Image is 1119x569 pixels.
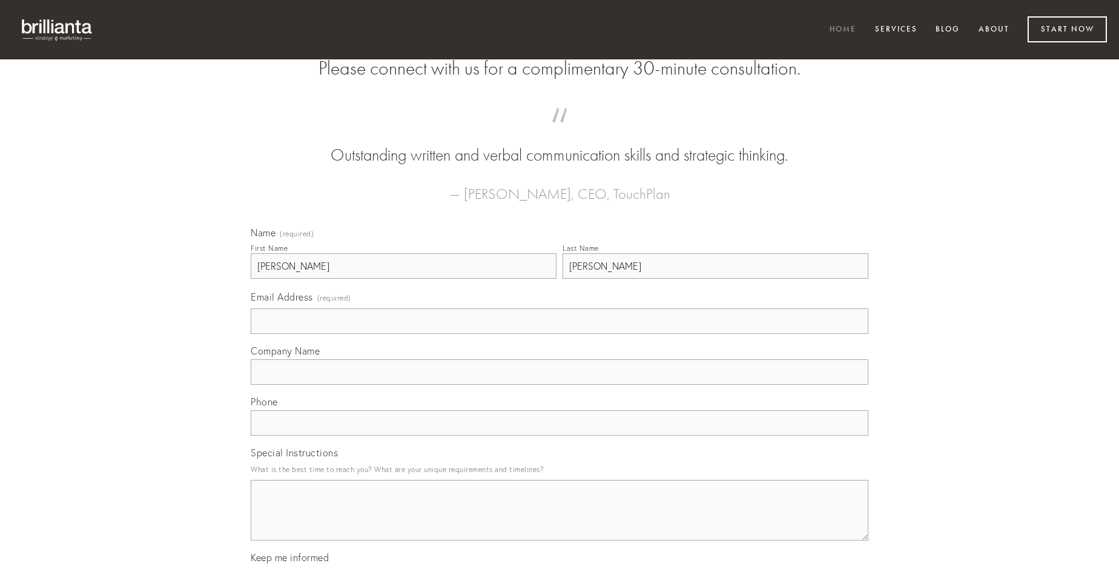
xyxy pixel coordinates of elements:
[280,230,314,238] span: (required)
[251,461,868,477] p: What is the best time to reach you? What are your unique requirements and timelines?
[270,120,849,144] span: “
[928,20,968,40] a: Blog
[563,244,599,253] div: Last Name
[251,447,338,459] span: Special Instructions
[251,227,276,239] span: Name
[317,290,351,306] span: (required)
[270,120,849,167] blockquote: Outstanding written and verbal communication skills and strategic thinking.
[867,20,925,40] a: Services
[971,20,1017,40] a: About
[12,12,103,47] img: brillianta - research, strategy, marketing
[251,396,278,408] span: Phone
[251,551,329,564] span: Keep me informed
[822,20,864,40] a: Home
[251,345,320,357] span: Company Name
[251,57,868,80] h2: Please connect with us for a complimentary 30-minute consultation.
[251,244,288,253] div: First Name
[1028,16,1107,42] a: Start Now
[270,167,849,206] figcaption: — [PERSON_NAME], CEO, TouchPlan
[251,291,313,303] span: Email Address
